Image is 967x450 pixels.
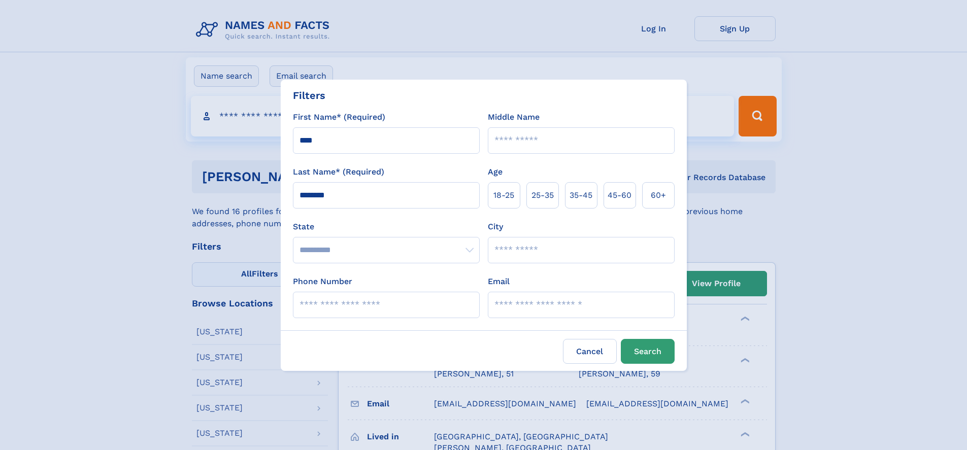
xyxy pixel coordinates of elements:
label: Email [488,275,510,288]
label: State [293,221,480,233]
label: Age [488,166,503,178]
button: Search [621,339,675,364]
label: First Name* (Required) [293,111,385,123]
div: Filters [293,88,325,103]
span: 60+ [651,189,666,201]
label: Last Name* (Required) [293,166,384,178]
span: 45‑60 [608,189,631,201]
span: 35‑45 [570,189,592,201]
label: City [488,221,503,233]
span: 25‑35 [531,189,554,201]
span: 18‑25 [493,189,514,201]
label: Middle Name [488,111,540,123]
label: Cancel [563,339,617,364]
label: Phone Number [293,275,352,288]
